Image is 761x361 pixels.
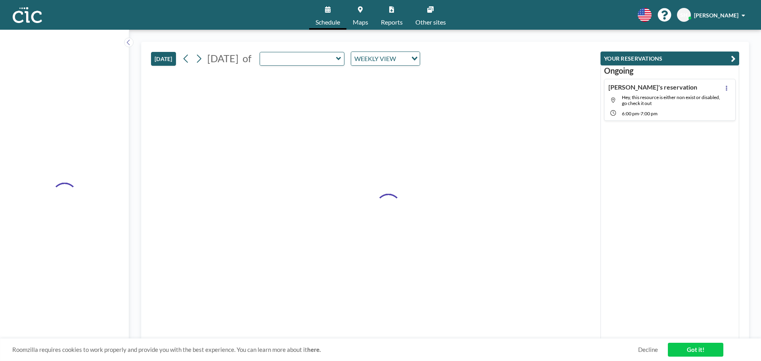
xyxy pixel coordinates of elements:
span: Reports [381,19,403,25]
span: Hey, this resource is either non exist or disabled, go check it out [622,94,720,106]
span: Roomzilla requires cookies to work properly and provide you with the best experience. You can lea... [12,346,638,353]
span: [PERSON_NAME] [694,12,738,19]
span: WEEKLY VIEW [353,53,398,64]
a: here. [307,346,321,353]
a: Got it! [668,343,723,357]
a: Decline [638,346,658,353]
span: Other sites [415,19,446,25]
span: SH [680,11,688,19]
span: 6:00 PM [622,111,639,117]
h3: Ongoing [604,66,736,76]
h4: [PERSON_NAME]'s reservation [608,83,697,91]
div: Search for option [351,52,420,65]
input: Search for option [398,53,407,64]
img: organization-logo [13,7,42,23]
button: [DATE] [151,52,176,66]
button: YOUR RESERVATIONS [600,52,739,65]
span: - [639,111,641,117]
span: 7:00 PM [641,111,658,117]
span: [DATE] [207,52,239,64]
span: of [243,52,251,65]
span: Schedule [315,19,340,25]
span: Maps [353,19,368,25]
